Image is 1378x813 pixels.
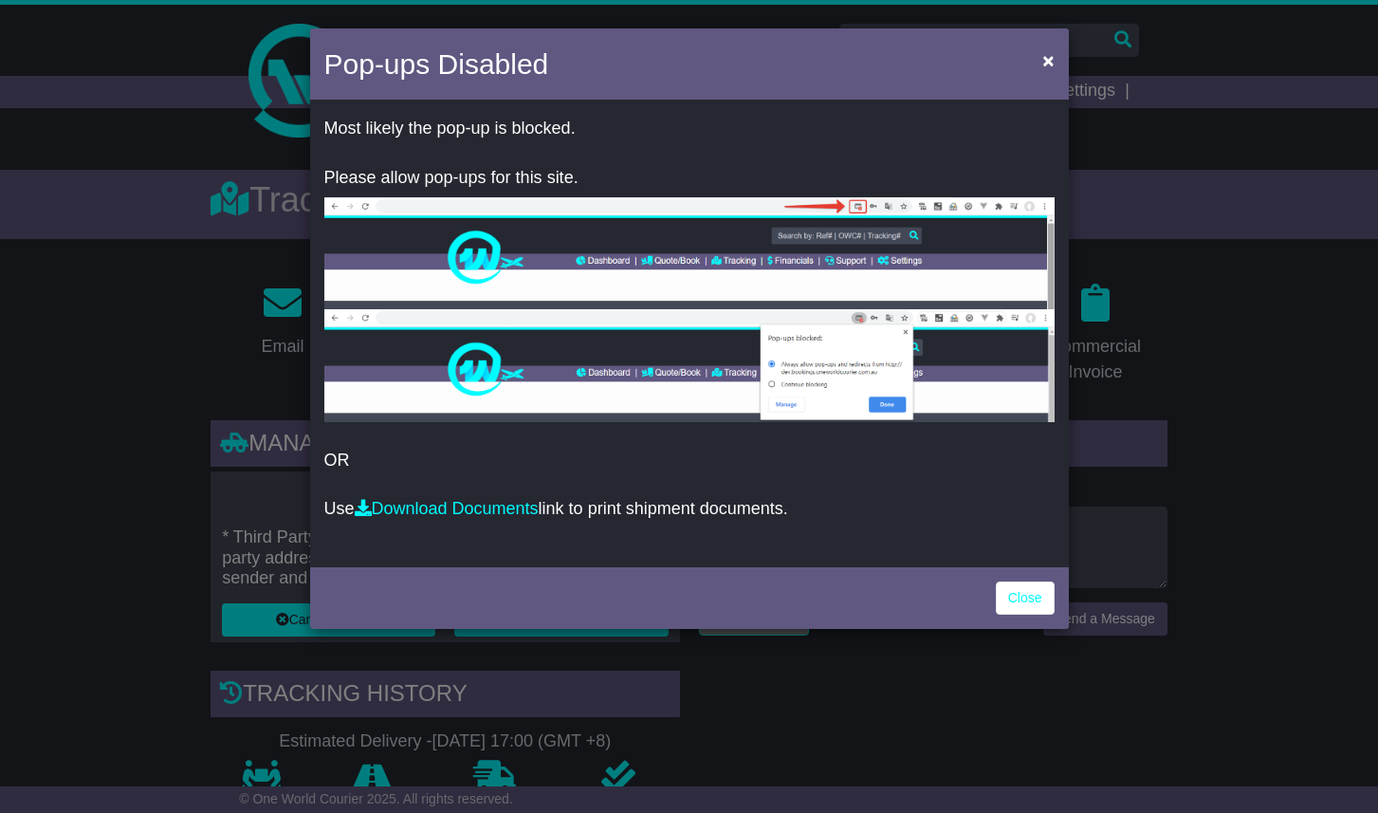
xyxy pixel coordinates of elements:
img: allow-popup-1.png [324,197,1055,309]
p: Most likely the pop-up is blocked. [324,119,1055,139]
a: Download Documents [355,499,539,518]
span: × [1042,49,1054,71]
button: Close [1033,41,1063,80]
img: allow-popup-2.png [324,309,1055,422]
h4: Pop-ups Disabled [324,43,549,85]
p: Use link to print shipment documents. [324,499,1055,520]
a: Close [996,582,1055,615]
p: Please allow pop-ups for this site. [324,168,1055,189]
div: OR [310,104,1069,563]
